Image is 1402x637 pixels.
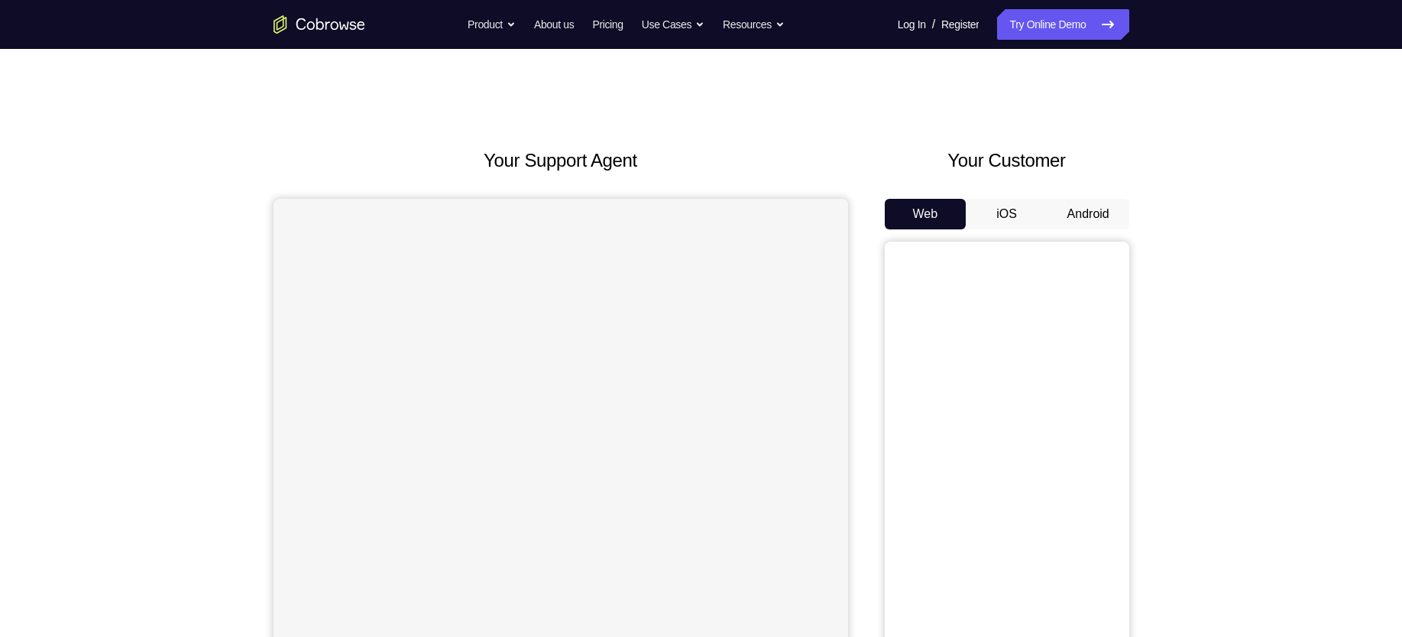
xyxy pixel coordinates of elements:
[885,147,1129,174] h2: Your Customer
[932,15,935,34] span: /
[997,9,1128,40] a: Try Online Demo
[592,9,623,40] a: Pricing
[898,9,926,40] a: Log In
[274,147,848,174] h2: Your Support Agent
[468,9,516,40] button: Product
[1047,199,1129,229] button: Android
[274,15,365,34] a: Go to the home page
[966,199,1047,229] button: iOS
[941,9,979,40] a: Register
[723,9,785,40] button: Resources
[642,9,704,40] button: Use Cases
[534,9,574,40] a: About us
[885,199,967,229] button: Web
